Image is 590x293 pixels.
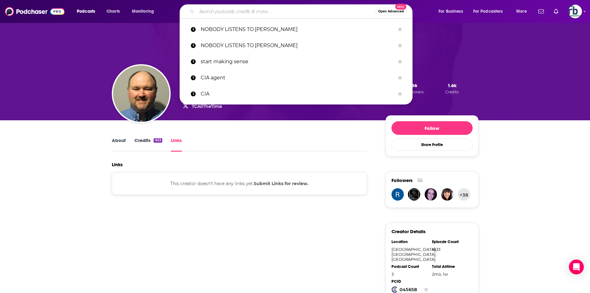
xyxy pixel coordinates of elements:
div: 56 [417,178,423,183]
button: open menu [72,7,103,16]
b: Submit Links for review. [254,181,308,186]
a: CIA agent [180,70,413,86]
a: Credits1633 [134,137,162,152]
a: TCAllTheTime [192,104,222,109]
img: Podchaser Creator ID logo [391,286,398,293]
div: 1633 [432,247,469,252]
span: New [395,4,406,10]
span: Followers [391,177,413,183]
a: NOBODY LISTENS TO [PERSON_NAME] [180,21,413,38]
h2: Links [112,162,123,167]
a: NOBODY LISTENS TO [PERSON_NAME] [180,38,413,54]
span: Monitoring [132,7,154,16]
button: open menu [128,7,162,16]
span: Open Advanced [378,10,404,13]
span: 56 [412,82,417,88]
button: Show Info [424,286,428,293]
span: Followers [405,90,424,94]
p: NOBODY LISTENS TO PAULA POUNDSTONE [201,21,395,38]
img: renee.olivier01 [391,188,404,201]
span: More [516,7,527,16]
div: PCID [391,279,428,284]
button: open menu [469,7,512,16]
img: User Profile [568,5,582,18]
button: open menu [512,7,535,16]
button: +38 [458,188,470,201]
button: 1.6kCredits [444,82,461,95]
div: Total Airtime [432,264,469,269]
span: 1679 hours, 55 minutes, 34 seconds [432,272,448,277]
a: Show notifications dropdown [551,6,561,17]
input: Search podcasts, credits, & more... [197,7,375,16]
div: 3 [391,272,428,277]
img: Podchaser - Follow, Share and Rate Podcasts [5,6,64,17]
span: This creator doesn't have any links yet. [170,181,308,186]
span: Logged in as johannarb [568,5,582,18]
h3: Creator Details [391,229,426,234]
p: CIA [201,86,395,102]
a: Links [171,137,182,152]
div: 1633 [154,138,162,143]
button: Show profile menu [568,5,582,18]
a: About [112,137,126,152]
a: start making sense [180,54,413,70]
p: CIA agent [201,70,395,86]
span: For Business [439,7,463,16]
p: NOBODY LISTENS TO PAULA POUNDSTONE [201,38,395,54]
a: CIA [180,86,413,102]
span: Charts [107,7,120,16]
a: Show notifications dropdown [536,6,546,17]
button: 56Followers [404,82,426,95]
button: open menu [434,7,471,16]
img: Mike Ferguson [113,65,169,122]
span: Podcasts [77,7,95,16]
div: [GEOGRAPHIC_DATA], [GEOGRAPHIC_DATA], [GEOGRAPHIC_DATA] [391,247,428,262]
div: Open Intercom Messenger [569,260,584,274]
img: Kyasarin381 [425,188,437,201]
button: Open AdvancedNew [375,8,407,15]
div: Search podcasts, credits, & more... [186,4,418,19]
div: Location [391,239,428,244]
span: Credits [445,90,459,94]
img: asianmadnesspod [408,188,420,201]
span: For Podcasters [473,7,503,16]
p: start making sense [201,54,395,70]
span: 1.6k [448,82,457,88]
button: Follow [391,121,473,135]
button: Share Profile [391,139,473,151]
img: sue42970 [441,188,453,201]
strong: 045658 [400,287,417,292]
a: Charts [103,7,124,16]
div: Episode Count [432,239,469,244]
div: Podcast Count [391,264,428,269]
